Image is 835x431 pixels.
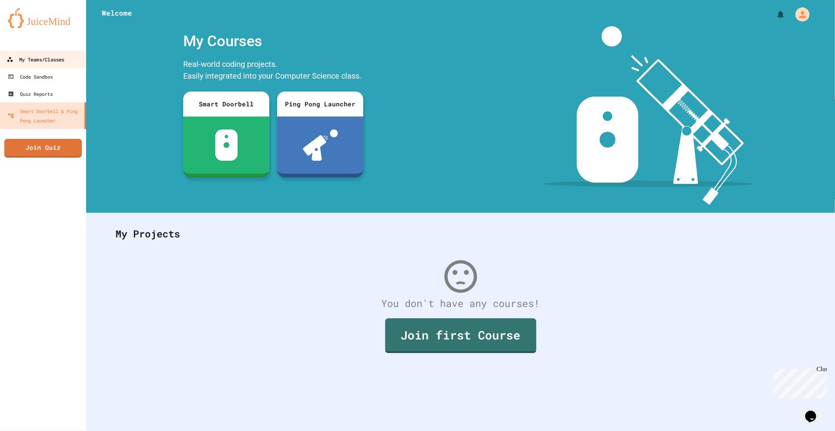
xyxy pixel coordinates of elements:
iframe: chat widget [802,400,827,423]
div: My Projects [108,219,813,249]
div: You don't have any courses! [108,296,813,311]
a: Join first Course [385,318,536,353]
div: My Notifications [761,8,787,21]
div: Code Sandbox [8,72,53,81]
div: Smart Doorbell & Ping Pong Launcher [8,106,81,125]
div: Real-world coding projects. Easily integrated into your Computer Science class. [179,56,367,86]
div: Quiz Reports [8,89,53,99]
img: logo-orange.svg [8,8,78,28]
img: banner-image-my-projects.png [543,26,753,205]
div: My Account [787,5,812,23]
div: My Teams/Classes [7,55,64,65]
img: ppl-with-ball.png [303,129,338,161]
img: sdb-white.svg [215,129,238,161]
iframe: chat widget [770,366,827,399]
a: Join Quiz [4,139,82,158]
div: My Courses [179,26,367,56]
div: Ping Pong Launcher [277,92,363,117]
div: Chat with us now!Close [3,3,54,50]
div: Smart Doorbell [183,92,269,117]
